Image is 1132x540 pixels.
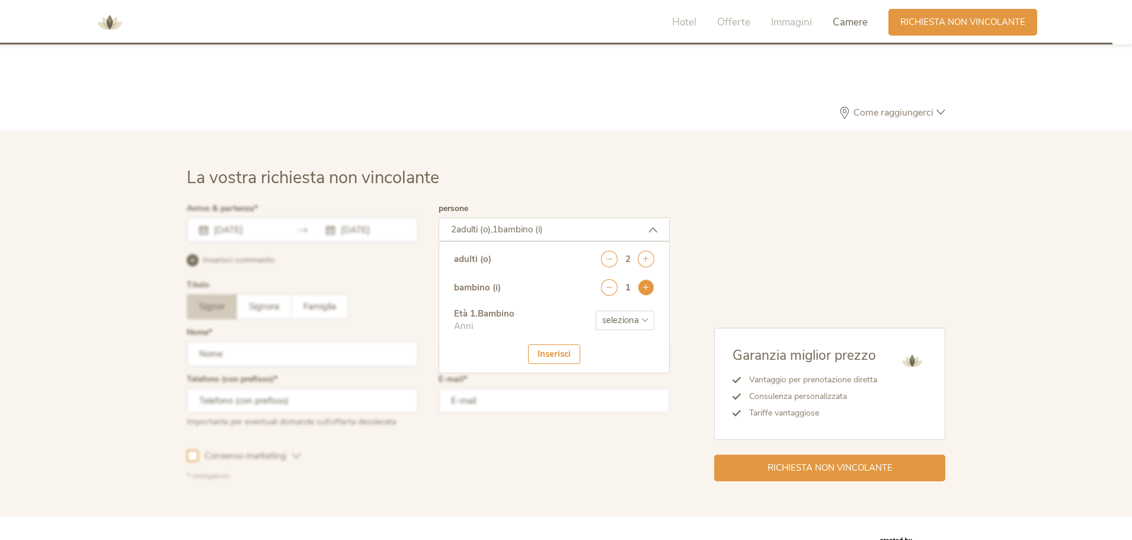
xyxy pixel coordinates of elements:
div: bambino (i) [454,282,501,294]
span: La vostra richiesta non vincolante [187,166,439,189]
li: Tariffe vantaggiose [741,405,877,421]
div: Anni [454,320,514,333]
img: AMONTI & LUNARIS Wellnessresort [92,5,127,40]
a: AMONTI & LUNARIS Wellnessresort [92,18,127,26]
img: AMONTI & LUNARIS Wellnessresort [897,346,927,376]
span: Garanzia miglior prezzo [733,346,876,365]
span: Richiesta non vincolante [900,16,1025,28]
span: adulti (o), [456,223,493,235]
span: Hotel [672,15,696,29]
span: Immagini [771,15,812,29]
span: Offerte [717,15,750,29]
label: persone [439,205,468,213]
div: adulti (o) [454,253,491,266]
span: 1 [493,223,498,235]
div: 2 [625,253,631,266]
li: Consulenza personalizzata [741,388,877,405]
span: Camere [833,15,868,29]
div: Età 1 . Bambino [454,308,514,320]
span: Come raggiungerci [850,108,936,117]
div: 1 [625,282,631,294]
span: 2 [451,223,456,235]
div: Inserisci [528,344,580,364]
span: Richiesta non vincolante [768,462,893,474]
li: Vantaggio per prenotazione diretta [741,372,877,388]
span: bambino (i) [498,223,543,235]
